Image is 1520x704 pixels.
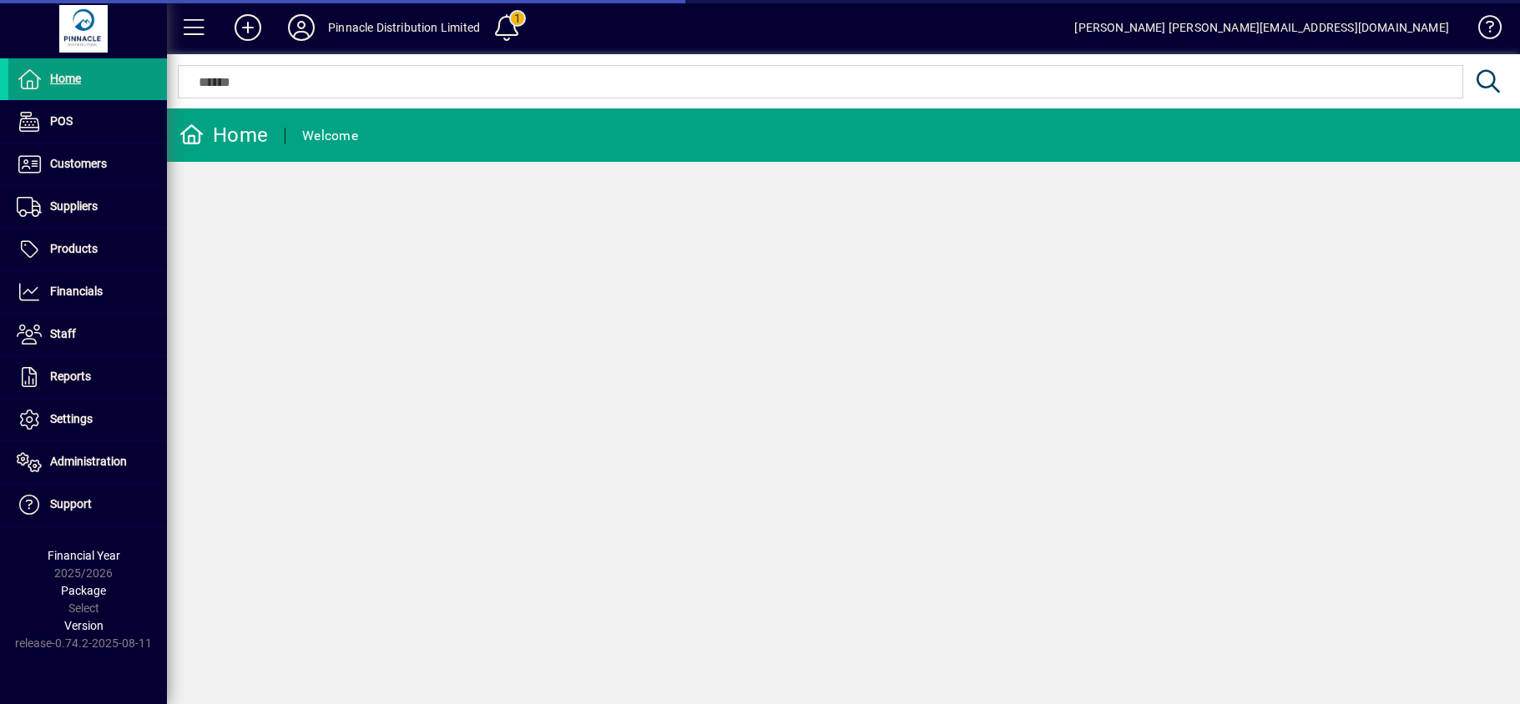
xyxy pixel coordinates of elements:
[50,284,103,298] span: Financials
[50,157,107,170] span: Customers
[50,242,98,255] span: Products
[8,484,167,525] a: Support
[50,114,73,128] span: POS
[50,327,76,340] span: Staff
[8,143,167,185] a: Customers
[50,412,93,425] span: Settings
[48,549,120,562] span: Financial Year
[8,186,167,228] a: Suppliers
[8,229,167,270] a: Products
[8,271,167,313] a: Financials
[8,399,167,440] a: Settings
[50,455,127,468] span: Administration
[50,497,92,510] span: Support
[1466,3,1499,58] a: Knowledge Base
[179,122,268,148] div: Home
[50,199,98,213] span: Suppliers
[50,370,91,383] span: Reports
[1074,14,1449,41] div: [PERSON_NAME] [PERSON_NAME][EMAIL_ADDRESS][DOMAIN_NAME]
[8,356,167,398] a: Reports
[328,14,480,41] div: Pinnacle Distribution Limited
[64,619,104,632] span: Version
[8,441,167,483] a: Administration
[50,72,81,85] span: Home
[8,101,167,143] a: POS
[275,13,328,43] button: Profile
[61,584,106,597] span: Package
[302,123,358,149] div: Welcome
[221,13,275,43] button: Add
[8,314,167,355] a: Staff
